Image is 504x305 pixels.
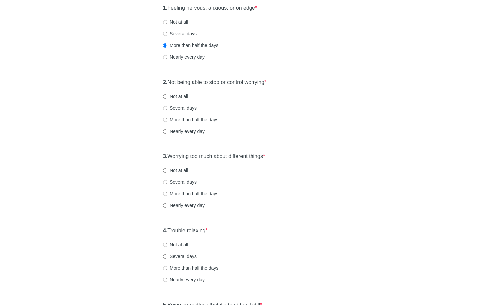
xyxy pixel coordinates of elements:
[163,153,265,160] label: Worrying too much about different things
[163,5,167,11] strong: 1.
[163,105,197,111] label: Several days
[163,228,167,233] strong: 4.
[163,116,218,123] label: More than half the days
[163,168,167,173] input: Not at all
[163,4,257,12] label: Feeling nervous, anxious, or on edge
[163,42,218,49] label: More than half the days
[163,276,205,283] label: Nearly every day
[163,79,167,85] strong: 2.
[163,32,167,36] input: Several days
[163,54,205,60] label: Nearly every day
[163,153,167,159] strong: 3.
[163,202,205,209] label: Nearly every day
[163,179,197,185] label: Several days
[163,129,167,134] input: Nearly every day
[163,266,167,270] input: More than half the days
[163,79,266,86] label: Not being able to stop or control worrying
[163,106,167,110] input: Several days
[163,253,197,260] label: Several days
[163,180,167,184] input: Several days
[163,254,167,259] input: Several days
[163,241,188,248] label: Not at all
[163,190,218,197] label: More than half the days
[163,55,167,59] input: Nearly every day
[163,30,197,37] label: Several days
[163,203,167,208] input: Nearly every day
[163,265,218,271] label: More than half the days
[163,43,167,48] input: More than half the days
[163,227,208,235] label: Trouble relaxing
[163,93,188,100] label: Not at all
[163,20,167,24] input: Not at all
[163,278,167,282] input: Nearly every day
[163,94,167,99] input: Not at all
[163,19,188,25] label: Not at all
[163,167,188,174] label: Not at all
[163,192,167,196] input: More than half the days
[163,243,167,247] input: Not at all
[163,128,205,135] label: Nearly every day
[163,118,167,122] input: More than half the days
